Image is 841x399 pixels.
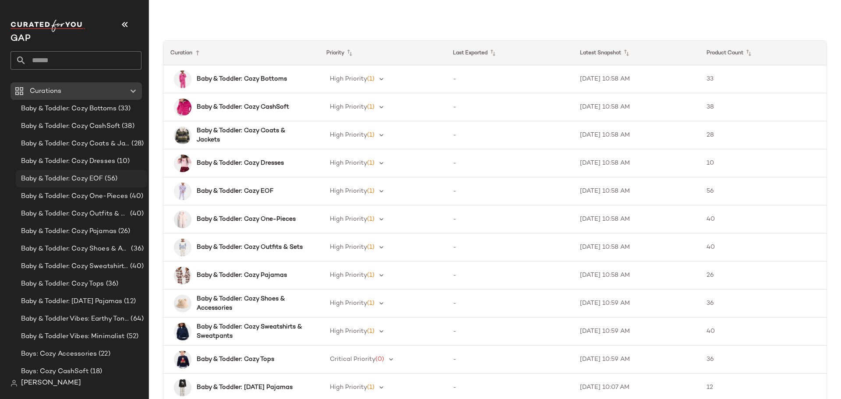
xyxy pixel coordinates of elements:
[367,188,375,194] span: (1)
[174,99,191,116] img: cn59929020.jpg
[21,314,129,324] span: Baby & Toddler Vibes: Earthy Tones
[573,93,700,121] td: [DATE] 10:58 AM
[330,160,367,166] span: High Priority
[446,65,573,93] td: -
[446,41,573,65] th: Last Exported
[700,149,827,177] td: 10
[163,41,319,65] th: Curation
[700,318,827,346] td: 40
[573,233,700,261] td: [DATE] 10:58 AM
[174,267,191,284] img: cn60669064.jpg
[21,174,103,184] span: Baby & Toddler: Cozy EOF
[21,121,120,131] span: Baby & Toddler: Cozy CashSoft
[11,34,31,43] span: Current Company Name
[700,121,827,149] td: 28
[573,177,700,205] td: [DATE] 10:58 AM
[21,104,117,114] span: Baby & Toddler: Cozy Bottoms
[446,121,573,149] td: -
[88,367,102,377] span: (18)
[573,149,700,177] td: [DATE] 10:58 AM
[367,104,375,110] span: (1)
[700,65,827,93] td: 33
[197,294,304,313] b: Baby & Toddler: Cozy Shoes & Accessories
[446,290,573,318] td: -
[367,244,375,251] span: (1)
[330,300,367,307] span: High Priority
[21,261,128,272] span: Baby & Toddler: Cozy Sweatshirts & Sweatpants
[117,104,131,114] span: (33)
[330,216,367,222] span: High Priority
[21,191,128,201] span: Baby & Toddler: Cozy One-Pieces
[330,132,367,138] span: High Priority
[446,318,573,346] td: -
[446,149,573,177] td: -
[197,102,289,112] b: Baby & Toddler: Cozy CashSoft
[573,205,700,233] td: [DATE] 10:58 AM
[174,295,191,312] img: cn60219595.jpg
[21,279,104,289] span: Baby & Toddler: Cozy Tops
[128,209,144,219] span: (40)
[174,323,191,340] img: cn59913013.jpg
[330,328,367,335] span: High Priority
[21,226,117,237] span: Baby & Toddler: Cozy Pajamas
[21,367,88,377] span: Boys: Cozy CashSoft
[700,177,827,205] td: 56
[21,297,122,307] span: Baby & Toddler: [DATE] Pajamas
[103,174,117,184] span: (56)
[573,41,700,65] th: Latest Snapshot
[700,93,827,121] td: 38
[21,244,129,254] span: Baby & Toddler: Cozy Shoes & Accessories
[330,272,367,279] span: High Priority
[367,300,375,307] span: (1)
[197,271,287,280] b: Baby & Toddler: Cozy Pajamas
[367,76,375,82] span: (1)
[21,156,115,166] span: Baby & Toddler: Cozy Dresses
[197,322,304,341] b: Baby & Toddler: Cozy Sweatshirts & Sweatpants
[30,86,61,96] span: Curations
[319,41,446,65] th: Priority
[197,383,293,392] b: Baby & Toddler: [DATE] Pajamas
[128,191,143,201] span: (40)
[197,215,296,224] b: Baby & Toddler: Cozy One-Pieces
[446,177,573,205] td: -
[174,71,191,88] img: cn60237670.jpg
[700,205,827,233] td: 40
[330,356,375,363] span: Critical Priority
[446,205,573,233] td: -
[174,351,191,368] img: cn60376316.jpg
[129,314,144,324] span: (64)
[104,279,119,289] span: (36)
[446,93,573,121] td: -
[197,187,273,196] b: Baby & Toddler: Cozy EOF
[120,121,134,131] span: (38)
[700,346,827,374] td: 36
[128,261,144,272] span: (40)
[330,384,367,391] span: High Priority
[446,346,573,374] td: -
[174,239,191,256] img: cn60617030.jpg
[573,290,700,318] td: [DATE] 10:59 AM
[122,297,136,307] span: (12)
[174,379,191,396] img: cn59807343.jpg
[330,188,367,194] span: High Priority
[446,233,573,261] td: -
[21,378,81,388] span: [PERSON_NAME]
[573,318,700,346] td: [DATE] 10:59 AM
[197,74,287,84] b: Baby & Toddler: Cozy Bottoms
[11,20,85,32] img: cfy_white_logo.C9jOOHJF.svg
[129,244,144,254] span: (36)
[117,226,131,237] span: (26)
[367,216,375,222] span: (1)
[115,156,130,166] span: (10)
[174,183,191,200] img: cn60213542.jpg
[21,349,97,359] span: Boys: Cozy Accessories
[97,349,110,359] span: (22)
[573,346,700,374] td: [DATE] 10:59 AM
[174,127,191,144] img: cn59894304.jpg
[197,159,284,168] b: Baby & Toddler: Cozy Dresses
[11,380,18,387] img: svg%3e
[21,332,125,342] span: Baby & Toddler Vibes: Minimalist
[197,126,304,145] b: Baby & Toddler: Cozy Coats & Jackets
[197,243,303,252] b: Baby & Toddler: Cozy Outfits & Sets
[367,384,375,391] span: (1)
